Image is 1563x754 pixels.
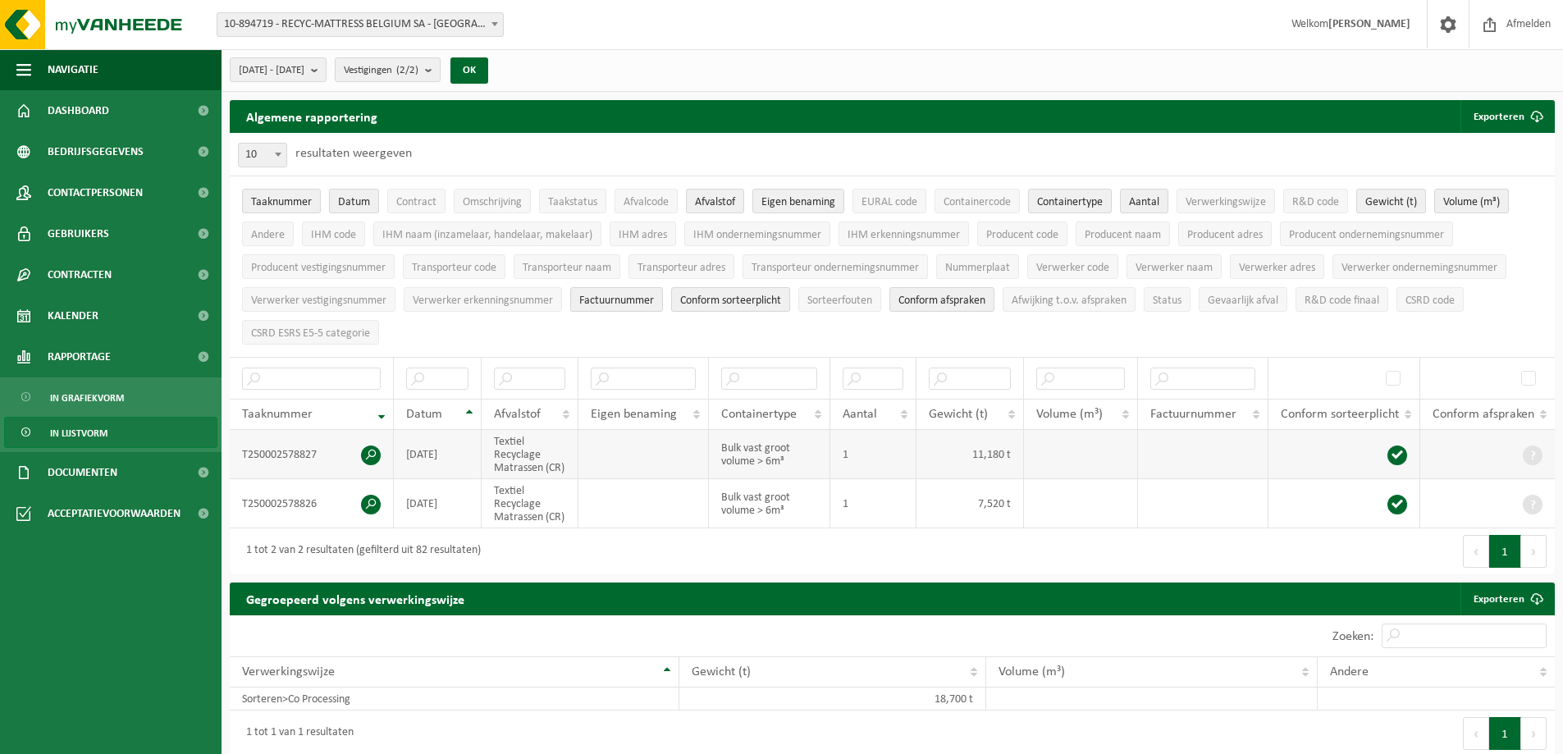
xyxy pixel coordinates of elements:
[1281,408,1399,421] span: Conform sorteerplicht
[752,262,919,274] span: Transporteur ondernemingsnummer
[344,58,418,83] span: Vestigingen
[1144,287,1191,312] button: StatusStatus: Activate to sort
[382,229,592,241] span: IHM naam (inzamelaar, handelaar, makelaar)
[251,262,386,274] span: Producent vestigingsnummer
[807,295,872,307] span: Sorteerfouten
[48,493,181,534] span: Acceptatievoorwaarden
[48,90,109,131] span: Dashboard
[1356,189,1426,213] button: Gewicht (t)Gewicht (t): Activate to sort
[523,262,611,274] span: Transporteur naam
[403,254,505,279] button: Transporteur codeTransporteur code: Activate to sort
[628,254,734,279] button: Transporteur adresTransporteur adres: Activate to sort
[230,100,394,133] h2: Algemene rapportering
[1153,295,1181,307] span: Status
[945,262,1010,274] span: Nummerplaat
[1296,287,1388,312] button: R&D code finaalR&amp;D code finaal: Activate to sort
[898,295,985,307] span: Conform afspraken
[48,452,117,493] span: Documenten
[217,12,504,37] span: 10-894719 - RECYC-MATTRESS BELGIUM SA - SAINT-GILLES
[48,172,143,213] span: Contactpersonen
[251,229,285,241] span: Andere
[1330,665,1369,679] span: Andere
[311,229,356,241] span: IHM code
[944,196,1011,208] span: Containercode
[242,320,379,345] button: CSRD ESRS E5-5 categorieCSRD ESRS E5-5 categorie: Activate to sort
[929,408,988,421] span: Gewicht (t)
[1283,189,1348,213] button: R&D codeR&amp;D code: Activate to sort
[387,189,446,213] button: ContractContract: Activate to sort
[1129,196,1159,208] span: Aantal
[1127,254,1222,279] button: Verwerker naamVerwerker naam: Activate to sort
[1289,229,1444,241] span: Producent ondernemingsnummer
[1332,254,1506,279] button: Verwerker ondernemingsnummerVerwerker ondernemingsnummer: Activate to sort
[591,408,677,421] span: Eigen benaming
[394,430,482,479] td: [DATE]
[1443,196,1500,208] span: Volume (m³)
[1521,717,1547,750] button: Next
[1150,408,1236,421] span: Factuurnummer
[482,479,578,528] td: Textiel Recyclage Matrassen (CR)
[396,196,436,208] span: Contract
[4,417,217,448] a: In lijstvorm
[638,262,725,274] span: Transporteur adres
[514,254,620,279] button: Transporteur naamTransporteur naam: Activate to sort
[1230,254,1324,279] button: Verwerker adresVerwerker adres: Activate to sort
[230,430,394,479] td: T250002578827
[1460,100,1553,133] button: Exporteren
[1405,295,1455,307] span: CSRD code
[1280,222,1453,246] button: Producent ondernemingsnummerProducent ondernemingsnummer: Activate to sort
[1136,262,1213,274] span: Verwerker naam
[695,196,735,208] span: Afvalstof
[217,13,503,36] span: 10-894719 - RECYC-MATTRESS BELGIUM SA - SAINT-GILLES
[50,418,107,449] span: In lijstvorm
[999,665,1065,679] span: Volume (m³)
[615,189,678,213] button: AfvalcodeAfvalcode: Activate to sort
[570,287,663,312] button: FactuurnummerFactuurnummer: Activate to sort
[539,189,606,213] button: TaakstatusTaakstatus: Activate to sort
[338,196,370,208] span: Datum
[1396,287,1464,312] button: CSRD codeCSRD code: Activate to sort
[412,262,496,274] span: Transporteur code
[680,295,781,307] span: Conform sorteerplicht
[251,196,312,208] span: Taaknummer
[1365,196,1417,208] span: Gewicht (t)
[1341,262,1497,274] span: Verwerker ondernemingsnummer
[242,222,294,246] button: AndereAndere: Activate to sort
[839,222,969,246] button: IHM erkenningsnummerIHM erkenningsnummer: Activate to sort
[671,287,790,312] button: Conform sorteerplicht : Activate to sort
[843,408,877,421] span: Aantal
[1463,535,1489,568] button: Previous
[936,254,1019,279] button: NummerplaatNummerplaat: Activate to sort
[450,57,488,84] button: OK
[679,688,986,711] td: 18,700 t
[335,57,441,82] button: Vestigingen(2/2)
[721,408,797,421] span: Containertype
[1187,229,1263,241] span: Producent adres
[454,189,531,213] button: OmschrijvingOmschrijving: Activate to sort
[494,408,541,421] span: Afvalstof
[242,254,395,279] button: Producent vestigingsnummerProducent vestigingsnummer: Activate to sort
[406,408,442,421] span: Datum
[1012,295,1127,307] span: Afwijking t.o.v. afspraken
[242,408,313,421] span: Taaknummer
[1037,196,1103,208] span: Containertype
[1208,295,1278,307] span: Gevaarlijk afval
[1028,189,1112,213] button: ContainertypeContainertype: Activate to sort
[242,287,395,312] button: Verwerker vestigingsnummerVerwerker vestigingsnummer: Activate to sort
[986,229,1058,241] span: Producent code
[238,719,354,748] div: 1 tot 1 van 1 resultaten
[48,131,144,172] span: Bedrijfsgegevens
[1027,254,1118,279] button: Verwerker codeVerwerker code: Activate to sort
[1433,408,1534,421] span: Conform afspraken
[798,287,881,312] button: SorteerfoutenSorteerfouten: Activate to sort
[48,213,109,254] span: Gebruikers
[916,479,1024,528] td: 7,520 t
[4,382,217,413] a: In grafiekvorm
[239,58,304,83] span: [DATE] - [DATE]
[548,196,597,208] span: Taakstatus
[1036,262,1109,274] span: Verwerker code
[761,196,835,208] span: Eigen benaming
[830,479,916,528] td: 1
[230,583,481,615] h2: Gegroepeerd volgens verwerkingswijze
[1199,287,1287,312] button: Gevaarlijk afval : Activate to sort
